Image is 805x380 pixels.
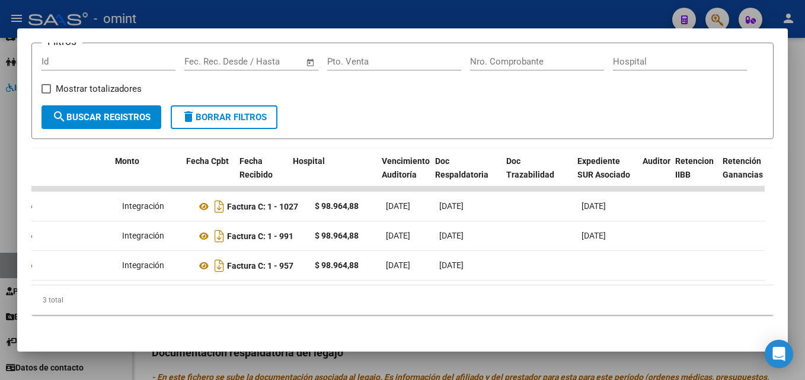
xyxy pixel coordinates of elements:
[638,149,670,201] datatable-header-cell: Auditoria
[293,156,325,166] span: Hospital
[382,156,430,179] span: Vencimiento Auditoría
[315,201,359,211] strong: $ 98.964,88
[439,231,464,240] span: [DATE]
[377,149,430,201] datatable-header-cell: Vencimiento Auditoría
[577,156,630,179] span: Expediente SUR Asociado
[122,231,164,240] span: Integración
[212,256,227,275] i: Descargar documento
[239,156,273,179] span: Fecha Recibido
[582,201,606,211] span: [DATE]
[235,149,288,201] datatable-header-cell: Fecha Recibido
[181,112,267,123] span: Borrar Filtros
[234,56,291,67] input: End date
[52,110,66,124] mat-icon: search
[439,201,464,211] span: [DATE]
[675,156,714,179] span: Retencion IIBB
[227,261,293,270] strong: Factura C: 1 - 957
[386,231,410,240] span: [DATE]
[288,149,377,201] datatable-header-cell: Hospital
[184,56,223,67] input: Start date
[56,82,142,96] span: Mostrar totalizadores
[386,260,410,270] span: [DATE]
[52,112,151,123] span: Buscar Registros
[386,201,410,211] span: [DATE]
[122,201,164,211] span: Integración
[430,149,501,201] datatable-header-cell: Doc Respaldatoria
[765,340,793,368] div: Open Intercom Messenger
[227,202,298,211] strong: Factura C: 1 - 1027
[670,149,718,201] datatable-header-cell: Retencion IIBB
[122,260,164,270] span: Integración
[315,260,359,270] strong: $ 98.964,88
[212,227,227,246] i: Descargar documento
[582,231,606,240] span: [DATE]
[506,156,554,179] span: Doc Trazabilidad
[435,156,488,179] span: Doc Respaldatoria
[110,149,181,201] datatable-header-cell: Monto
[227,231,293,241] strong: Factura C: 1 - 991
[315,231,359,240] strong: $ 98.964,88
[723,156,763,179] span: Retención Ganancias
[573,149,638,201] datatable-header-cell: Expediente SUR Asociado
[212,197,227,216] i: Descargar documento
[501,149,573,201] datatable-header-cell: Doc Trazabilidad
[115,156,139,166] span: Monto
[171,105,277,129] button: Borrar Filtros
[439,260,464,270] span: [DATE]
[186,156,229,166] span: Fecha Cpbt
[181,149,235,201] datatable-header-cell: Fecha Cpbt
[31,285,774,315] div: 3 total
[41,105,161,129] button: Buscar Registros
[718,149,765,201] datatable-header-cell: Retención Ganancias
[643,156,678,166] span: Auditoria
[181,110,196,124] mat-icon: delete
[304,56,318,69] button: Open calendar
